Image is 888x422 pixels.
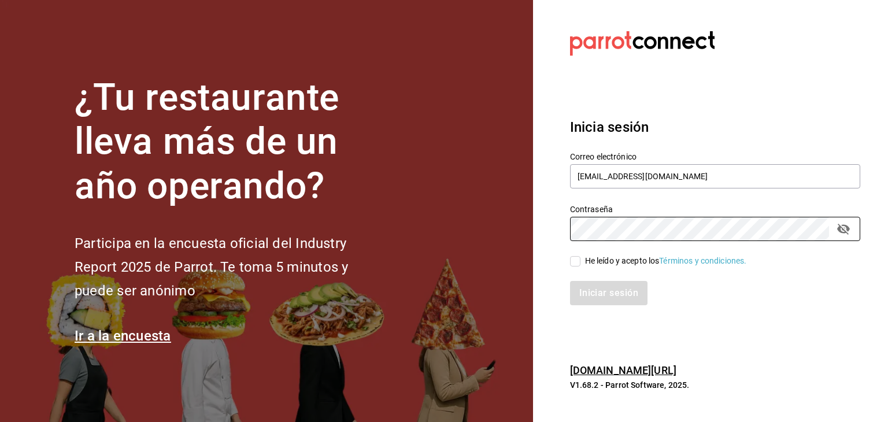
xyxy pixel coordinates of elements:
[659,256,746,265] a: Términos y condiciones.
[570,152,860,160] label: Correo electrónico
[75,232,387,302] h2: Participa en la encuesta oficial del Industry Report 2025 de Parrot. Te toma 5 minutos y puede se...
[570,117,860,138] h3: Inicia sesión
[834,219,853,239] button: passwordField
[570,379,860,391] p: V1.68.2 - Parrot Software, 2025.
[585,255,747,267] div: He leído y acepto los
[75,328,171,344] a: Ir a la encuesta
[570,205,860,213] label: Contraseña
[75,76,387,209] h1: ¿Tu restaurante lleva más de un año operando?
[570,364,676,376] a: [DOMAIN_NAME][URL]
[570,164,860,188] input: Ingresa tu correo electrónico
